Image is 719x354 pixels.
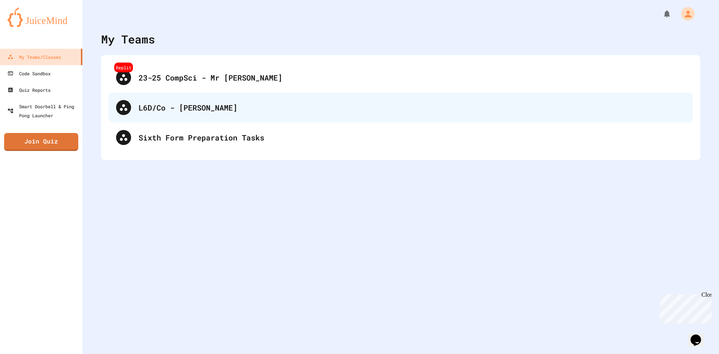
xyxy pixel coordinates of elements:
[114,63,133,72] div: Replit
[649,7,673,20] div: My Notifications
[139,132,685,143] div: Sixth Form Preparation Tasks
[657,291,712,323] iframe: chat widget
[688,324,712,347] iframe: chat widget
[7,69,51,78] div: Code Sandbox
[673,5,697,22] div: My Account
[4,133,78,151] a: Join Quiz
[139,72,685,83] div: 23-25 CompSci - Mr [PERSON_NAME]
[7,85,51,94] div: Quiz Reports
[7,102,79,120] div: Smart Doorbell & Ping Pong Launcher
[139,102,685,113] div: L6D/Co - [PERSON_NAME]
[7,52,61,61] div: My Teams/Classes
[109,93,693,122] div: L6D/Co - [PERSON_NAME]
[7,7,75,27] img: logo-orange.svg
[109,63,693,93] div: Replit23-25 CompSci - Mr [PERSON_NAME]
[109,122,693,152] div: Sixth Form Preparation Tasks
[3,3,52,48] div: Chat with us now!Close
[101,31,155,48] div: My Teams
